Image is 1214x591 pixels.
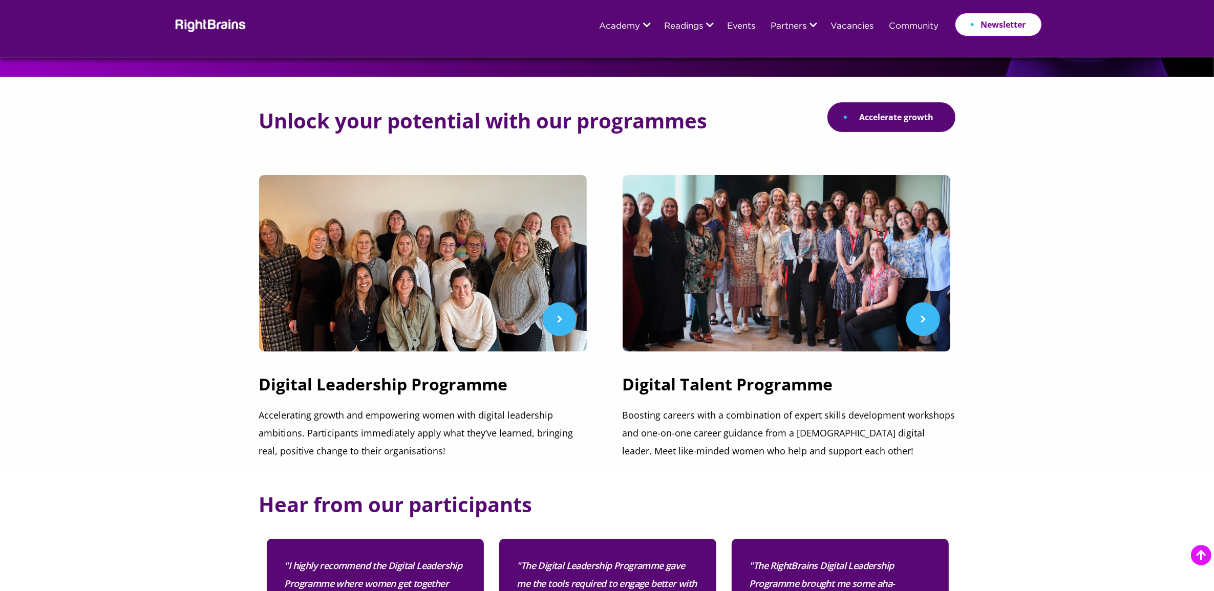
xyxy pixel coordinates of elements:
a: Newsletter [954,12,1042,37]
a: Academy [600,22,641,31]
a: Digital Talent Programme [623,373,955,406]
a: Readings [665,22,704,31]
a: Accelerate growth [827,102,955,132]
img: Rightbrains [172,17,246,32]
p: Accelerating growth and empowering women with digital leadership ambitions. Participants immediat... [259,406,592,460]
a: Partners [771,22,807,31]
a: Digital Leadership Programme [259,373,592,406]
h2: Hear from our participants [259,491,533,518]
h2: Unlock your potential with our programmes [259,110,708,132]
a: Vacancies [831,22,874,31]
a: Events [728,22,756,31]
a: Community [889,22,939,31]
p: Boosting careers with a combination of expert skills development workshops and one-on-one career ... [623,406,955,460]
